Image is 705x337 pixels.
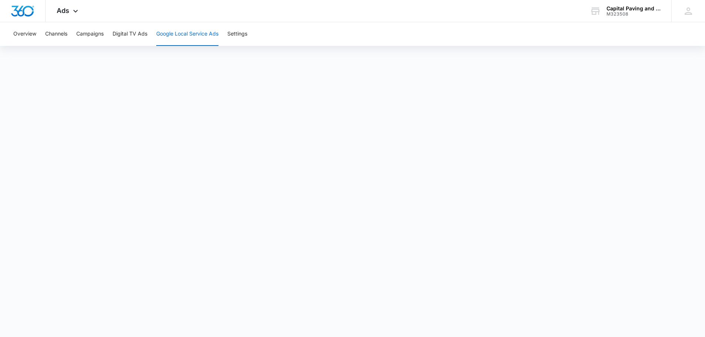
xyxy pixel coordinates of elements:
[76,22,104,46] button: Campaigns
[13,22,36,46] button: Overview
[156,22,218,46] button: Google Local Service Ads
[113,22,147,46] button: Digital TV Ads
[607,11,661,17] div: account id
[45,22,67,46] button: Channels
[227,22,247,46] button: Settings
[57,7,69,14] span: Ads
[607,6,661,11] div: account name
